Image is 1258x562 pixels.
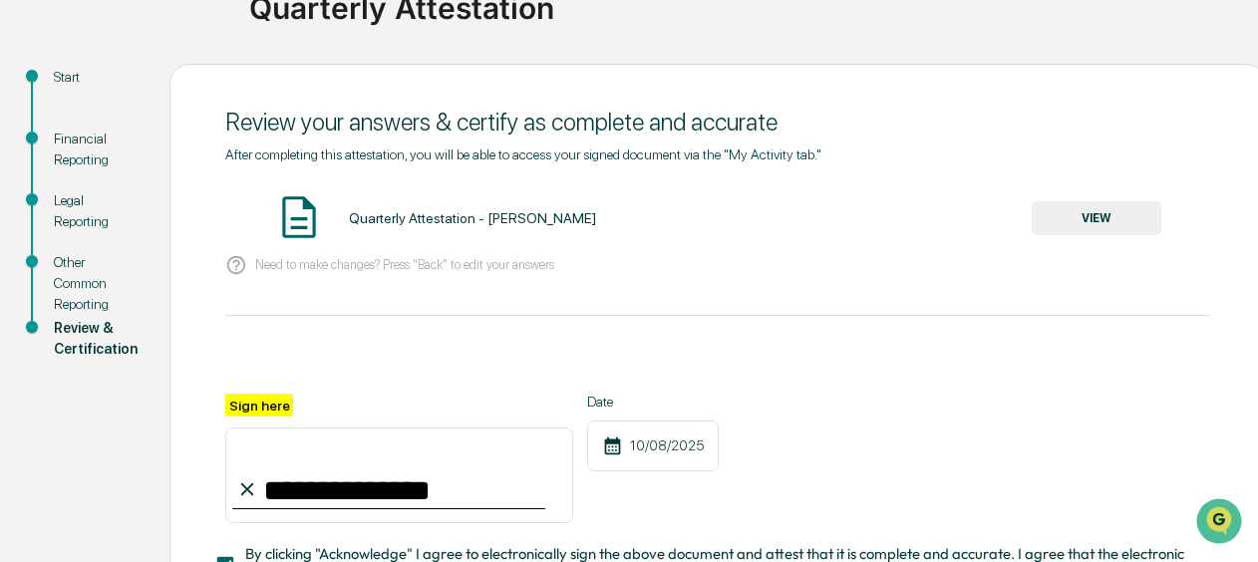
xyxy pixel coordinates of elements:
[54,318,138,360] div: Review & Certification
[1032,201,1161,235] button: VIEW
[12,242,137,278] a: 🖐️Preclearance
[141,336,241,352] a: Powered byPylon
[164,250,247,270] span: Attestations
[40,288,126,308] span: Data Lookup
[225,108,1210,137] div: Review your answers & certify as complete and accurate
[20,290,36,306] div: 🔎
[137,242,255,278] a: 🗄️Attestations
[54,67,138,88] div: Start
[587,394,719,410] label: Date
[20,252,36,268] div: 🖐️
[225,146,821,162] span: After completing this attestation, you will be able to access your signed document via the "My Ac...
[225,394,293,417] label: Sign here
[339,157,363,181] button: Start new chat
[198,337,241,352] span: Pylon
[20,151,56,187] img: 1746055101610-c473b297-6a78-478c-a979-82029cc54cd1
[20,41,363,73] p: How can we help?
[54,129,138,170] div: Financial Reporting
[1194,496,1248,550] iframe: Open customer support
[68,171,252,187] div: We're available if you need us!
[349,210,596,226] div: Quarterly Attestation - [PERSON_NAME]
[12,280,134,316] a: 🔎Data Lookup
[255,257,554,272] p: Need to make changes? Press "Back" to edit your answers
[40,250,129,270] span: Preclearance
[68,151,327,171] div: Start new chat
[54,252,138,315] div: Other Common Reporting
[145,252,160,268] div: 🗄️
[587,421,719,471] div: 10/08/2025
[54,190,138,232] div: Legal Reporting
[274,192,324,242] img: Document Icon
